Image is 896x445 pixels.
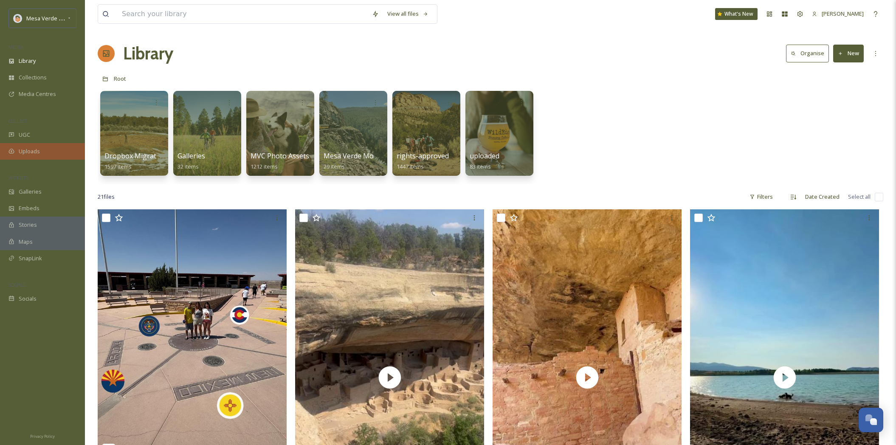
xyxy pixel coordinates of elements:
a: Library [123,41,173,66]
span: Maps [19,238,33,246]
span: 29 items [324,163,345,170]
a: MVC Photo Assets1212 items [251,152,309,170]
a: View all files [383,6,433,22]
span: uploaded [470,151,499,161]
span: SnapLink [19,254,42,262]
span: 1447 items [397,163,424,170]
span: 32 items [178,163,199,170]
span: Galleries [19,188,42,196]
span: SOCIALS [8,282,25,288]
a: uploaded83 items [470,152,499,170]
span: Collections [19,73,47,82]
span: rights-approved [397,151,449,161]
span: COLLECT [8,118,27,124]
span: 1212 items [251,163,278,170]
span: WIDGETS [8,175,28,181]
span: Uploads [19,147,40,155]
span: Dropbox Migration [104,151,166,161]
span: MVC Photo Assets [251,151,309,161]
span: Privacy Policy [30,434,55,439]
a: rights-approved1447 items [397,152,449,170]
button: Organise [786,45,829,62]
span: Socials [19,295,37,303]
a: Dropbox Migration1597 items [104,152,166,170]
div: Date Created [801,189,844,205]
a: What's New [715,8,758,20]
a: [PERSON_NAME] [808,6,868,22]
span: Mesa Verde Country [26,14,79,22]
span: Library [19,57,36,65]
span: Mesa Verde Moments (QR Code Uploads) [324,151,455,161]
span: 1597 items [104,163,132,170]
a: Mesa Verde Moments (QR Code Uploads)29 items [324,152,455,170]
span: MEDIA [8,44,23,50]
div: Filters [745,189,777,205]
a: Root [114,73,126,84]
span: 83 items [470,163,491,170]
span: Stories [19,221,37,229]
span: UGC [19,131,30,139]
a: Organise [786,45,833,62]
input: Search your library [118,5,368,23]
a: Privacy Policy [30,431,55,441]
span: Media Centres [19,90,56,98]
span: Galleries [178,151,205,161]
span: Select all [848,193,871,201]
a: Galleries32 items [178,152,205,170]
button: New [833,45,864,62]
span: 21 file s [98,193,115,201]
button: Open Chat [859,408,883,432]
span: Root [114,75,126,82]
span: Embeds [19,204,39,212]
span: [PERSON_NAME] [822,10,864,17]
img: MVC%20SnapSea%20logo%20%281%29.png [14,14,22,23]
